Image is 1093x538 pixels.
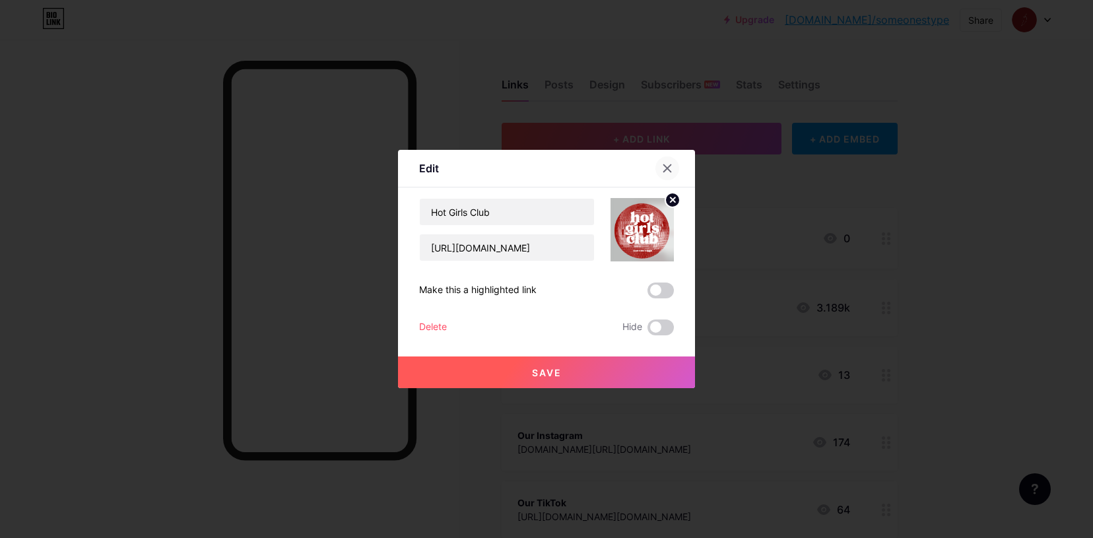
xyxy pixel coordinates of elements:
span: Save [532,367,562,378]
span: Hide [622,319,642,335]
div: Make this a highlighted link [419,283,537,298]
img: link_thumbnail [611,198,674,261]
button: Save [398,356,695,388]
input: URL [420,234,594,261]
input: Title [420,199,594,225]
div: Edit [419,160,439,176]
div: Delete [419,319,447,335]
